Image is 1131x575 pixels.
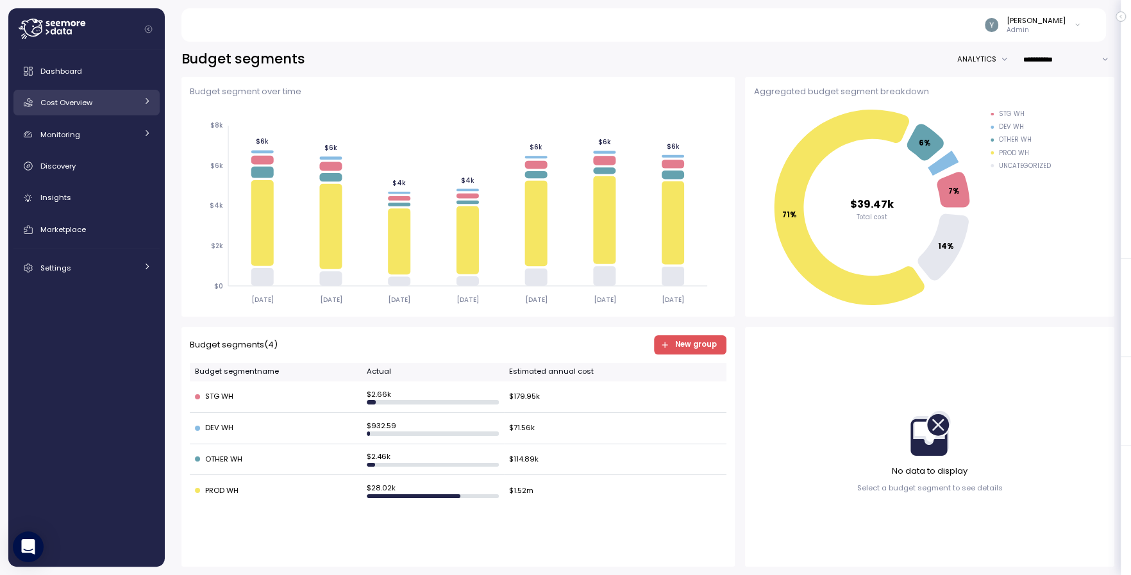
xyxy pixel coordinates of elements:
[524,296,547,304] tspan: [DATE]
[509,389,721,404] div: $ 179.95k
[654,335,727,354] button: New group
[140,24,156,34] button: Collapse navigation
[195,422,356,434] div: DEV WH
[892,465,968,478] p: No data to display
[509,421,721,435] div: $ 71.56k
[666,142,679,151] tspan: $6k
[362,444,504,475] td: $ 2.46k
[190,338,278,351] p: Budget segments ( 4 )
[985,18,998,31] img: ACg8ocKvqwnLMA34EL5-0z6HW-15kcrLxT5Mmx2M21tMPLYJnykyAQ=s96-c
[13,58,160,84] a: Dashboard
[362,475,504,506] td: $ 28.02k
[13,531,44,562] div: Open Intercom Messenger
[210,122,223,130] tspan: $8k
[1007,15,1066,26] div: [PERSON_NAME]
[319,296,342,304] tspan: [DATE]
[675,336,717,353] span: New group
[324,144,337,153] tspan: $6k
[753,85,1106,98] p: Aggregated budget segment breakdown
[593,296,616,304] tspan: [DATE]
[211,242,223,250] tspan: $2k
[999,122,1024,131] div: DEV WH
[598,138,610,147] tspan: $6k
[999,149,1029,158] div: PROD WH
[214,282,223,290] tspan: $0
[530,144,542,152] tspan: $6k
[195,485,356,497] div: PROD WH
[957,50,1014,69] button: ANALYTICS
[190,363,362,381] th: Budget segment name
[461,176,474,185] tspan: $4k
[13,153,160,179] a: Discovery
[210,162,223,170] tspan: $6k
[256,138,269,146] tspan: $6k
[40,97,92,108] span: Cost Overview
[1007,26,1066,35] p: Admin
[362,363,504,381] th: Actual
[362,412,504,444] td: $ 932.59
[999,110,1025,119] div: STG WH
[40,66,82,76] span: Dashboard
[662,296,684,304] tspan: [DATE]
[210,202,223,210] tspan: $4k
[504,363,726,381] th: Estimated annual cost
[388,296,410,304] tspan: [DATE]
[195,391,356,403] div: STG WH
[999,162,1051,171] div: UNCATEGORIZED
[13,217,160,242] a: Marketplace
[13,90,160,115] a: Cost Overview
[181,50,305,69] h2: Budget segments
[509,452,721,467] div: $ 114.89k
[999,135,1032,144] div: OTHER WH
[13,185,160,211] a: Insights
[251,296,274,304] tspan: [DATE]
[857,483,1003,493] p: Select a budget segment to see details
[40,192,71,203] span: Insights
[392,179,406,187] tspan: $4k
[40,129,80,140] span: Monitoring
[190,85,726,98] p: Budget segment over time
[857,212,887,221] tspan: Total cost
[40,161,76,171] span: Discovery
[850,196,894,211] tspan: $39.47k
[13,122,160,147] a: Monitoring
[457,296,479,304] tspan: [DATE]
[195,454,356,465] div: OTHER WH
[509,483,721,498] div: $ 1.52m
[362,381,504,413] td: $ 2.66k
[40,263,71,273] span: Settings
[13,255,160,281] a: Settings
[40,224,86,235] span: Marketplace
